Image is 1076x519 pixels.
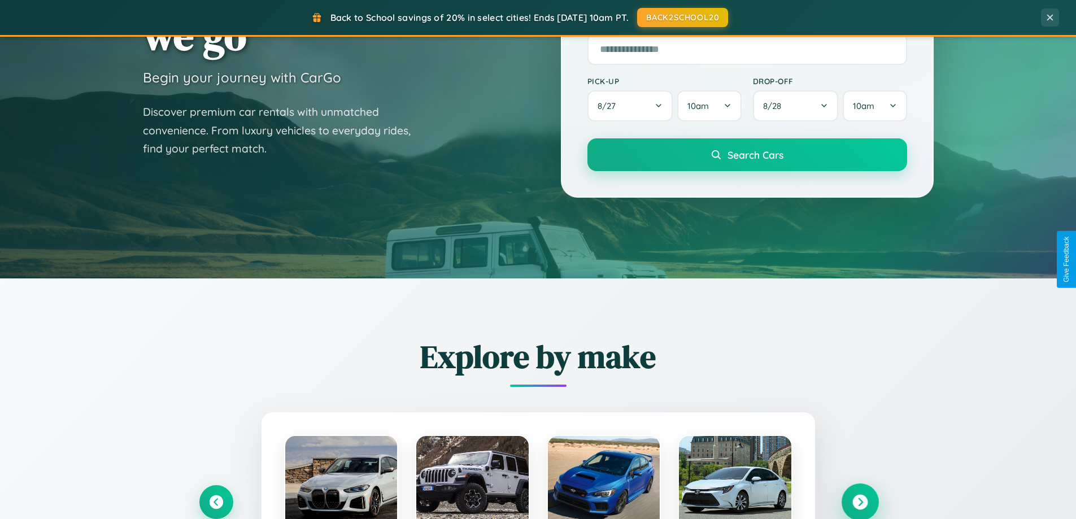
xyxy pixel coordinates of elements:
label: Pick-up [587,76,742,86]
button: BACK2SCHOOL20 [637,8,728,27]
span: Back to School savings of 20% in select cities! Ends [DATE] 10am PT. [330,12,629,23]
span: 10am [853,101,874,111]
span: Search Cars [728,149,783,161]
button: Search Cars [587,138,907,171]
h2: Explore by make [199,335,877,378]
button: 8/28 [753,90,839,121]
label: Drop-off [753,76,907,86]
div: Give Feedback [1062,237,1070,282]
button: 8/27 [587,90,673,121]
span: 10am [687,101,709,111]
button: 10am [677,90,741,121]
p: Discover premium car rentals with unmatched convenience. From luxury vehicles to everyday rides, ... [143,103,425,158]
button: 10am [843,90,907,121]
span: 8 / 28 [763,101,787,111]
span: 8 / 27 [598,101,621,111]
h3: Begin your journey with CarGo [143,69,341,86]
